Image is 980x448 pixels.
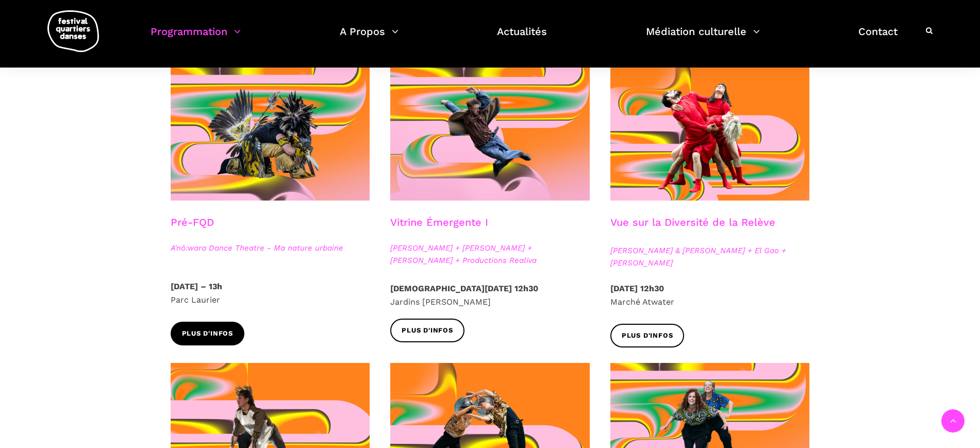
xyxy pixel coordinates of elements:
[182,328,234,339] span: Plus d'infos
[610,282,810,308] p: Marché Atwater
[151,23,241,53] a: Programmation
[622,330,673,341] span: Plus d'infos
[610,216,775,242] h3: Vue sur la Diversité de la Relève
[171,216,214,242] h3: Pré-FQD
[610,324,685,347] a: Plus d'infos
[390,282,590,308] p: Jardins [PERSON_NAME]
[390,319,464,342] a: Plus d'infos
[171,281,222,291] strong: [DATE] – 13h
[610,284,664,293] strong: [DATE] 12h30
[340,23,398,53] a: A Propos
[171,322,245,345] a: Plus d'infos
[390,216,488,242] h3: Vitrine Émergente I
[646,23,760,53] a: Médiation culturelle
[610,244,810,269] span: [PERSON_NAME] & [PERSON_NAME] + El Gao + [PERSON_NAME]
[390,284,538,293] strong: [DEMOGRAPHIC_DATA][DATE] 12h30
[390,242,590,267] span: [PERSON_NAME] + [PERSON_NAME] + [PERSON_NAME] + Productions Realiva
[171,242,370,254] span: A'nó:wara Dance Theatre - Ma nature urbaine
[497,23,547,53] a: Actualités
[47,10,99,52] img: logo-fqd-med
[858,23,898,53] a: Contact
[171,280,370,306] p: Parc Laurier
[402,325,453,336] span: Plus d'infos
